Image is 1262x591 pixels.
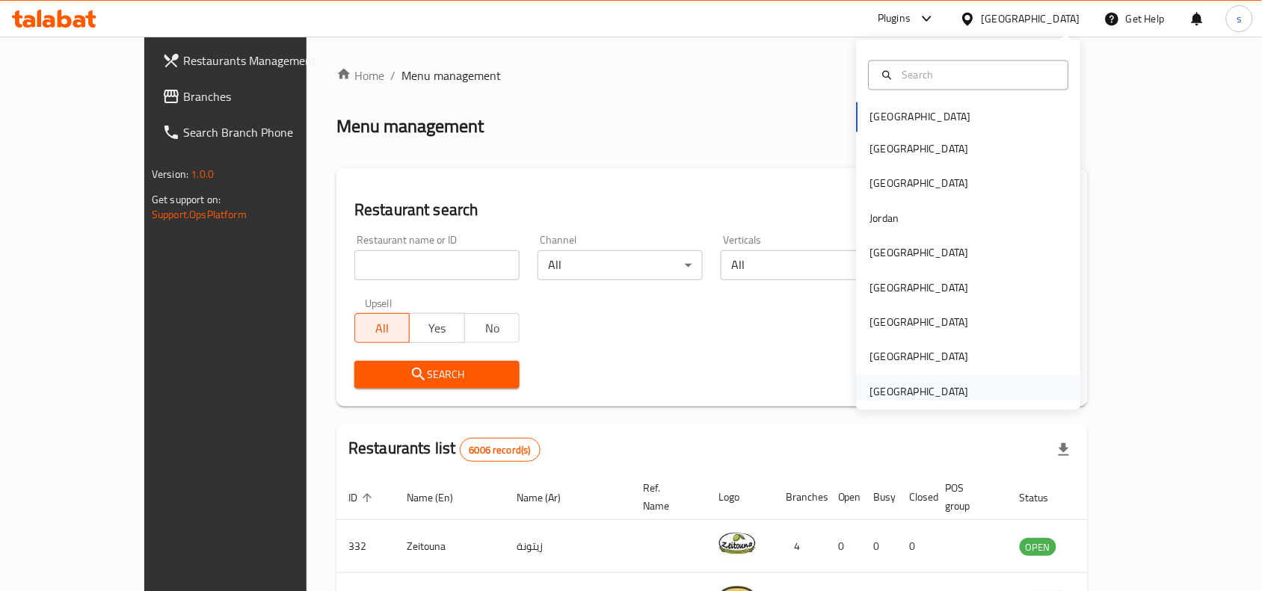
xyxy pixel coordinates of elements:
[982,10,1080,27] div: [GEOGRAPHIC_DATA]
[878,10,911,28] div: Plugins
[862,520,898,573] td: 0
[774,520,826,573] td: 4
[390,66,395,84] li: /
[460,438,541,462] div: Total records count
[348,437,541,462] h2: Restaurants list
[354,313,410,343] button: All
[464,313,520,343] button: No
[721,250,886,280] div: All
[401,66,501,84] span: Menu management
[517,489,580,507] span: Name (Ar)
[870,383,969,400] div: [GEOGRAPHIC_DATA]
[870,315,969,331] div: [GEOGRAPHIC_DATA]
[862,474,898,520] th: Busy
[152,205,247,224] a: Support.OpsPlatform
[409,313,464,343] button: Yes
[152,164,188,184] span: Version:
[870,245,969,262] div: [GEOGRAPHIC_DATA]
[183,52,343,69] span: Restaurants Management
[365,298,393,309] label: Upsell
[946,479,990,515] span: POS group
[150,114,355,150] a: Search Branch Phone
[471,318,514,339] span: No
[348,489,377,507] span: ID
[718,525,756,562] img: Zeitouna
[870,349,969,365] div: [GEOGRAPHIC_DATA]
[395,520,505,573] td: Zeitouna
[183,123,343,141] span: Search Branch Phone
[870,141,969,158] div: [GEOGRAPHIC_DATA]
[870,176,969,192] div: [GEOGRAPHIC_DATA]
[150,78,355,114] a: Branches
[354,361,520,389] button: Search
[416,318,458,339] span: Yes
[150,43,355,78] a: Restaurants Management
[707,474,774,520] th: Logo
[1020,538,1056,556] div: OPEN
[407,489,473,507] span: Name (En)
[505,520,631,573] td: زيتونة
[336,114,484,138] h2: Menu management
[336,66,384,84] a: Home
[152,190,221,209] span: Get support on:
[354,199,1070,221] h2: Restaurant search
[1237,10,1242,27] span: s
[774,474,826,520] th: Branches
[1020,489,1068,507] span: Status
[183,87,343,105] span: Branches
[870,210,899,226] div: Jordan
[898,520,934,573] td: 0
[896,66,1059,83] input: Search
[1020,539,1056,556] span: OPEN
[336,66,1088,84] nav: breadcrumb
[826,474,862,520] th: Open
[191,164,214,184] span: 1.0.0
[1046,432,1082,468] div: Export file
[538,250,703,280] div: All
[361,318,404,339] span: All
[461,443,540,457] span: 6006 record(s)
[643,479,689,515] span: Ref. Name
[898,474,934,520] th: Closed
[354,250,520,280] input: Search for restaurant name or ID..
[336,520,395,573] td: 332
[826,520,862,573] td: 0
[366,365,508,384] span: Search
[870,279,969,296] div: [GEOGRAPHIC_DATA]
